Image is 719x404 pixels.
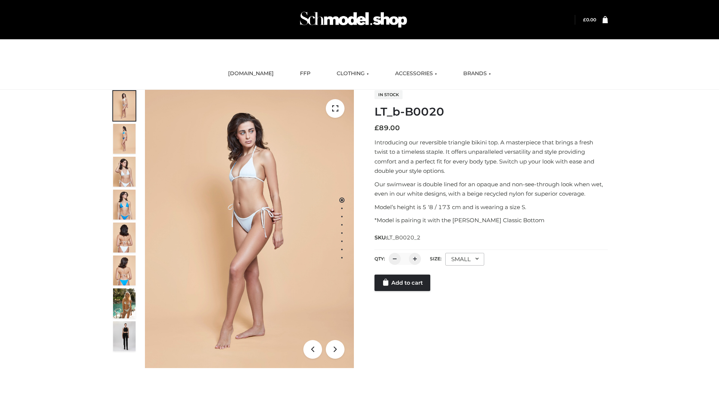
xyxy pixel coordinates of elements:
[374,275,430,291] a: Add to cart
[297,5,410,34] img: Schmodel Admin 964
[374,138,608,176] p: Introducing our reversible triangle bikini top. A masterpiece that brings a fresh twist to a time...
[374,124,379,132] span: £
[387,234,421,241] span: LT_B0020_2
[374,215,608,225] p: *Model is pairing it with the [PERSON_NAME] Classic Bottom
[458,65,497,82] a: BRANDS
[374,202,608,212] p: Model’s height is 5 ‘8 / 173 cm and is wearing a size S.
[222,65,279,82] a: [DOMAIN_NAME]
[374,105,608,119] h1: LT_b-B0020
[113,91,136,121] img: ArielClassicBikiniTop_CloudNine_AzureSky_OW114ECO_1-scaled.jpg
[331,65,374,82] a: CLOTHING
[374,90,403,99] span: In stock
[374,256,385,261] label: QTY:
[583,17,596,22] bdi: 0.00
[389,65,443,82] a: ACCESSORIES
[294,65,316,82] a: FFP
[430,256,442,261] label: Size:
[374,180,608,199] p: Our swimwear is double lined for an opaque and non-see-through look when wet, even in our white d...
[113,321,136,351] img: 49df5f96394c49d8b5cbdcda3511328a.HD-1080p-2.5Mbps-49301101_thumbnail.jpg
[583,17,586,22] span: £
[113,124,136,154] img: ArielClassicBikiniTop_CloudNine_AzureSky_OW114ECO_2-scaled.jpg
[374,124,400,132] bdi: 89.00
[113,157,136,187] img: ArielClassicBikiniTop_CloudNine_AzureSky_OW114ECO_3-scaled.jpg
[113,288,136,318] img: Arieltop_CloudNine_AzureSky2.jpg
[113,223,136,252] img: ArielClassicBikiniTop_CloudNine_AzureSky_OW114ECO_7-scaled.jpg
[583,17,596,22] a: £0.00
[374,233,421,242] span: SKU:
[445,253,484,266] div: SMALL
[113,255,136,285] img: ArielClassicBikiniTop_CloudNine_AzureSky_OW114ECO_8-scaled.jpg
[113,190,136,220] img: ArielClassicBikiniTop_CloudNine_AzureSky_OW114ECO_4-scaled.jpg
[145,90,354,368] img: LT_b-B0020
